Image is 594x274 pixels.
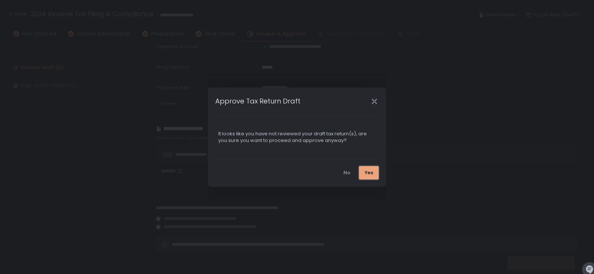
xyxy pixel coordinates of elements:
div: It looks like you have not reviewed your draft tax return(s), are you sure you want to proceed an... [218,131,376,144]
div: Close [362,97,386,106]
div: No [343,169,350,176]
button: Yes [359,166,379,179]
div: Yes [365,169,373,176]
button: No [338,166,356,179]
h1: Approve Tax Return Draft [215,96,300,106]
